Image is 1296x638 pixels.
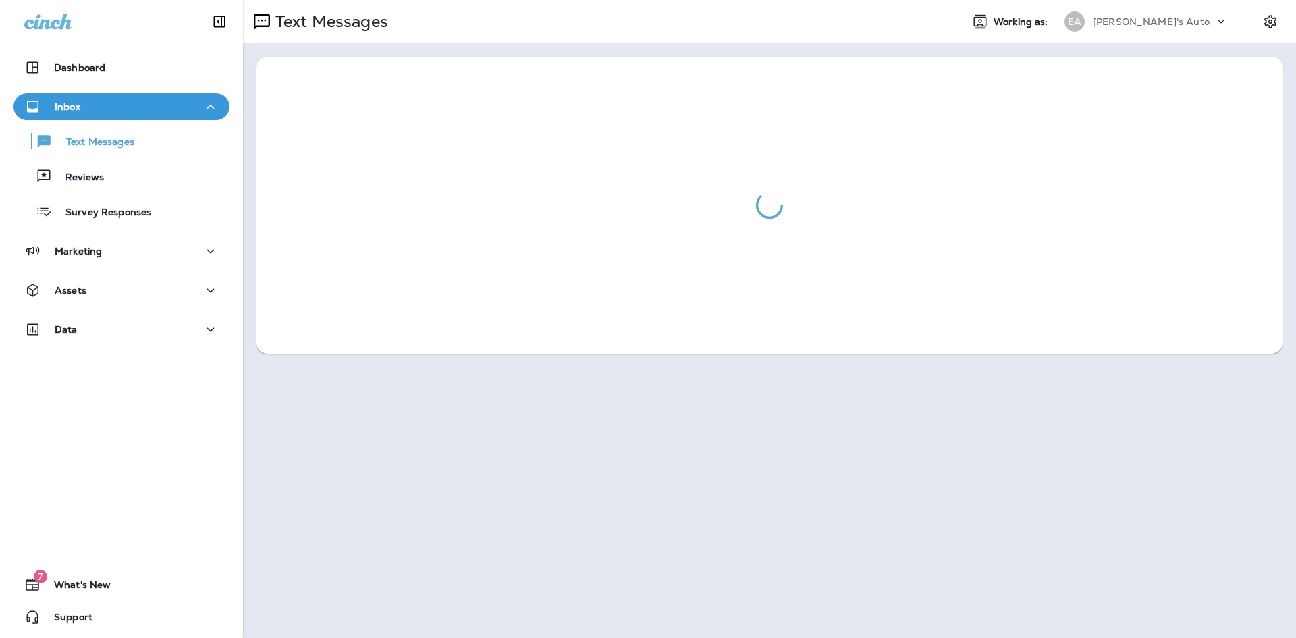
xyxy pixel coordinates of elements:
[54,62,105,73] p: Dashboard
[53,136,134,149] p: Text Messages
[13,54,230,81] button: Dashboard
[52,171,104,184] p: Reviews
[40,579,111,595] span: What's New
[200,8,238,35] button: Collapse Sidebar
[13,238,230,265] button: Marketing
[52,207,151,219] p: Survey Responses
[13,197,230,225] button: Survey Responses
[1064,11,1085,32] div: EA
[40,612,92,628] span: Support
[13,93,230,120] button: Inbox
[1093,16,1210,27] p: [PERSON_NAME]'s Auto
[13,604,230,631] button: Support
[270,11,388,32] p: Text Messages
[55,101,80,112] p: Inbox
[13,162,230,190] button: Reviews
[55,246,102,257] p: Marketing
[55,324,78,335] p: Data
[13,571,230,598] button: 7What's New
[34,570,47,583] span: 7
[13,316,230,343] button: Data
[13,127,230,155] button: Text Messages
[13,277,230,304] button: Assets
[1258,9,1282,34] button: Settings
[994,16,1051,28] span: Working as:
[55,285,86,296] p: Assets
